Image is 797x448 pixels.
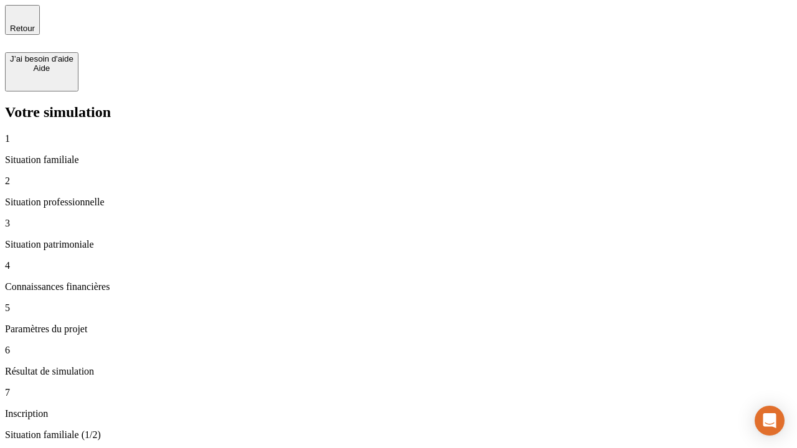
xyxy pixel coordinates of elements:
[5,281,792,292] p: Connaissances financières
[5,302,792,314] p: 5
[5,387,792,398] p: 7
[5,5,40,35] button: Retour
[5,133,792,144] p: 1
[5,239,792,250] p: Situation patrimoniale
[5,366,792,377] p: Résultat de simulation
[5,408,792,419] p: Inscription
[5,218,792,229] p: 3
[10,63,73,73] div: Aide
[10,54,73,63] div: J’ai besoin d'aide
[5,324,792,335] p: Paramètres du projet
[5,52,78,91] button: J’ai besoin d'aideAide
[5,260,792,271] p: 4
[755,406,785,436] div: Open Intercom Messenger
[5,345,792,356] p: 6
[5,175,792,187] p: 2
[5,104,792,121] h2: Votre simulation
[10,24,35,33] span: Retour
[5,429,792,441] p: Situation familiale (1/2)
[5,154,792,166] p: Situation familiale
[5,197,792,208] p: Situation professionnelle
